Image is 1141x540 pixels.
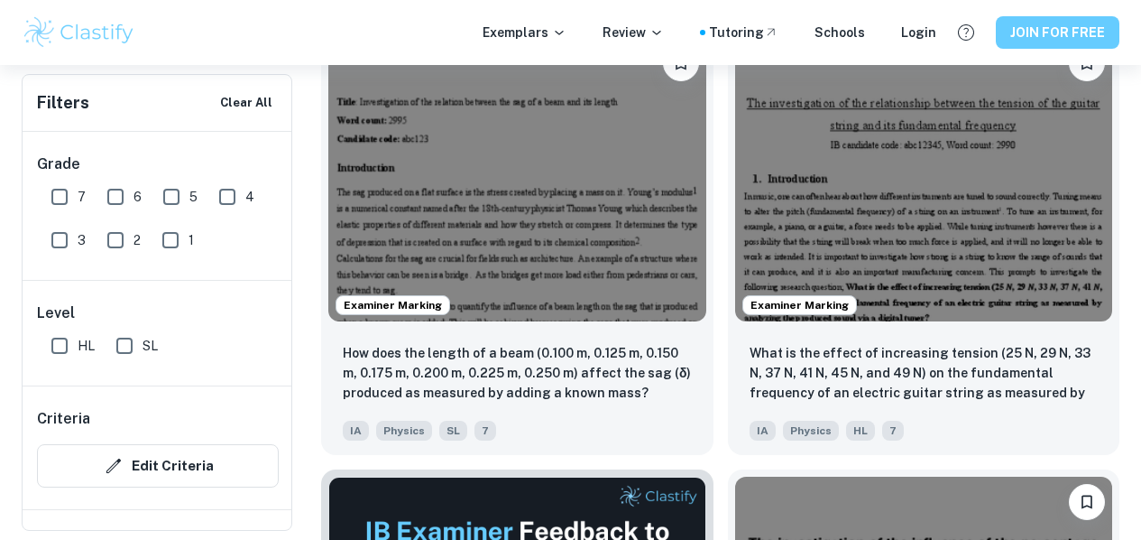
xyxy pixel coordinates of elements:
img: Physics IA example thumbnail: What is the effect of increasing tension [735,38,1113,321]
span: Physics [376,421,432,441]
span: HL [78,336,95,356]
span: 7 [474,421,496,441]
span: SL [439,421,467,441]
span: Examiner Marking [336,297,449,313]
span: Physics [783,421,839,441]
span: 4 [245,187,254,207]
span: Examiner Marking [743,297,856,313]
span: 2 [133,230,141,250]
img: Clastify logo [22,14,136,51]
h6: Grade [37,154,279,175]
span: HL [846,421,875,441]
button: Help and Feedback [951,17,981,48]
span: 7 [78,187,86,207]
a: Login [901,23,936,42]
button: Please log in to bookmark exemplars [1069,484,1105,520]
p: How does the length of a beam (0.100 m, 0.125 m, 0.150 m, 0.175 m, 0.200 m, 0.225 m, 0.250 m) aff... [343,343,692,403]
p: Review [603,23,664,42]
a: Examiner MarkingPlease log in to bookmark exemplarsWhat is the effect of increasing tension (25 N... [728,31,1120,455]
span: SL [143,336,158,356]
a: Tutoring [709,23,778,42]
span: IA [750,421,776,441]
span: 3 [78,230,86,250]
p: Exemplars [483,23,566,42]
a: Schools [814,23,865,42]
span: 7 [882,421,904,441]
h6: Criteria [37,408,90,430]
span: 5 [189,187,198,207]
h6: Level [37,303,279,324]
a: Examiner MarkingPlease log in to bookmark exemplarsHow does the length of a beam (0.100 m, 0.125 ... [321,31,713,455]
button: Clear All [216,89,277,116]
span: 1 [189,230,194,250]
button: JOIN FOR FREE [996,16,1119,49]
p: What is the effect of increasing tension (25 N, 29 N, 33 N, 37 N, 41 N, 45 N, and 49 N) on the fu... [750,343,1099,405]
img: Physics IA example thumbnail: How does the length of a beam (0.100 m, [328,38,706,321]
span: IA [343,421,369,441]
span: 6 [133,187,142,207]
button: Edit Criteria [37,444,279,488]
h6: Filters [37,90,89,116]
